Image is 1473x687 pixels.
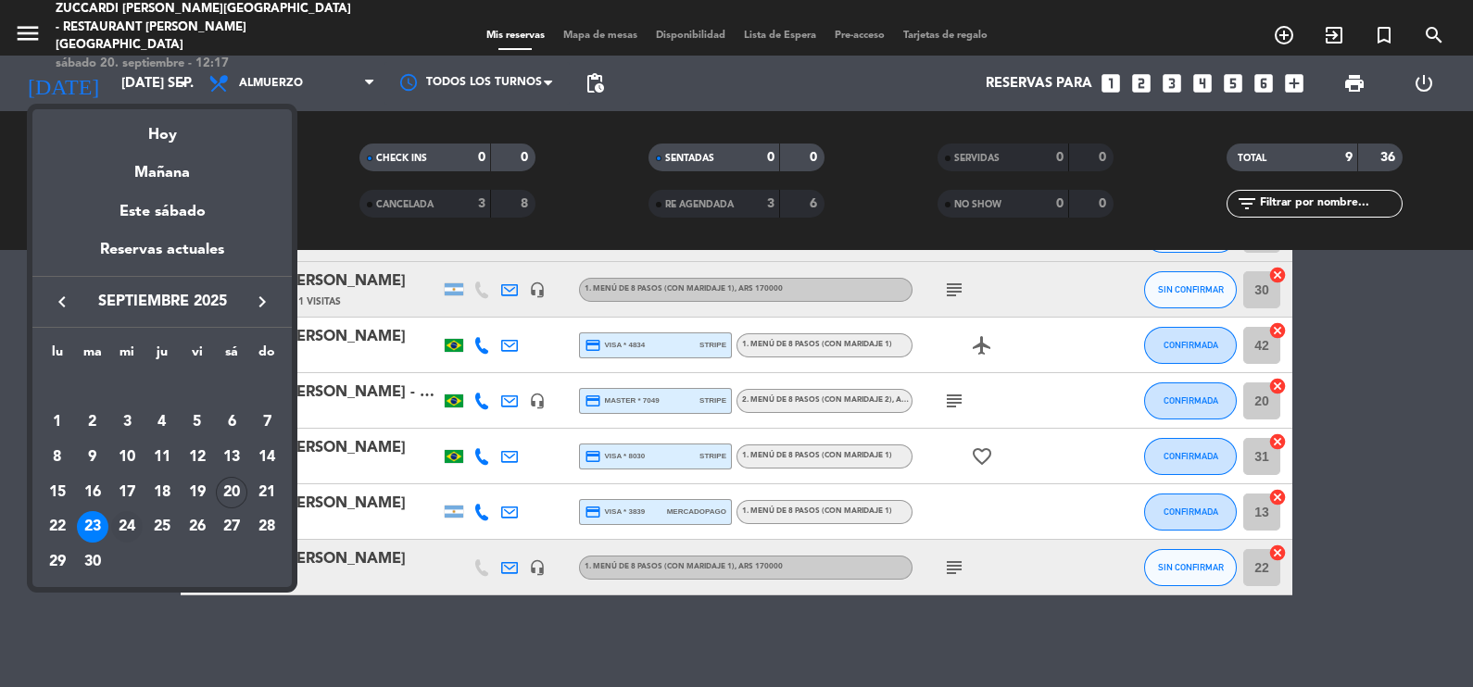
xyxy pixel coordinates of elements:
[77,511,108,543] div: 23
[146,442,178,473] div: 11
[45,290,79,314] button: keyboard_arrow_left
[75,509,110,544] td: 23 de septiembre de 2025
[40,475,75,510] td: 15 de septiembre de 2025
[249,509,284,544] td: 28 de septiembre de 2025
[109,405,145,440] td: 3 de septiembre de 2025
[109,440,145,475] td: 10 de septiembre de 2025
[251,442,283,473] div: 14
[40,405,75,440] td: 1 de septiembre de 2025
[32,147,292,185] div: Mañana
[40,509,75,544] td: 22 de septiembre de 2025
[40,440,75,475] td: 8 de septiembre de 2025
[42,406,73,438] div: 1
[111,511,143,543] div: 24
[251,477,283,508] div: 21
[42,546,73,578] div: 29
[42,477,73,508] div: 15
[215,405,250,440] td: 6 de septiembre de 2025
[180,509,215,544] td: 26 de septiembre de 2025
[40,544,75,580] td: 29 de septiembre de 2025
[145,440,180,475] td: 11 de septiembre de 2025
[216,406,247,438] div: 6
[215,509,250,544] td: 27 de septiembre de 2025
[215,440,250,475] td: 13 de septiembre de 2025
[79,290,245,314] span: septiembre 2025
[146,477,178,508] div: 18
[40,370,284,406] td: SEP.
[216,511,247,543] div: 27
[249,405,284,440] td: 7 de septiembre de 2025
[109,342,145,370] th: miércoles
[145,342,180,370] th: jueves
[251,291,273,313] i: keyboard_arrow_right
[180,440,215,475] td: 12 de septiembre de 2025
[249,342,284,370] th: domingo
[182,442,213,473] div: 12
[32,186,292,238] div: Este sábado
[145,475,180,510] td: 18 de septiembre de 2025
[32,238,292,276] div: Reservas actuales
[216,477,247,508] div: 20
[111,406,143,438] div: 3
[75,440,110,475] td: 9 de septiembre de 2025
[215,475,250,510] td: 20 de septiembre de 2025
[145,405,180,440] td: 4 de septiembre de 2025
[182,511,213,543] div: 26
[75,342,110,370] th: martes
[180,342,215,370] th: viernes
[146,511,178,543] div: 25
[111,442,143,473] div: 10
[146,406,178,438] div: 4
[75,544,110,580] td: 30 de septiembre de 2025
[75,405,110,440] td: 2 de septiembre de 2025
[42,442,73,473] div: 8
[251,406,283,438] div: 7
[180,475,215,510] td: 19 de septiembre de 2025
[77,546,108,578] div: 30
[109,509,145,544] td: 24 de septiembre de 2025
[51,291,73,313] i: keyboard_arrow_left
[249,475,284,510] td: 21 de septiembre de 2025
[75,475,110,510] td: 16 de septiembre de 2025
[182,477,213,508] div: 19
[215,342,250,370] th: sábado
[77,406,108,438] div: 2
[77,477,108,508] div: 16
[32,109,292,147] div: Hoy
[40,342,75,370] th: lunes
[216,442,247,473] div: 13
[111,477,143,508] div: 17
[180,405,215,440] td: 5 de septiembre de 2025
[251,511,283,543] div: 28
[42,511,73,543] div: 22
[77,442,108,473] div: 9
[182,406,213,438] div: 5
[109,475,145,510] td: 17 de septiembre de 2025
[249,440,284,475] td: 14 de septiembre de 2025
[145,509,180,544] td: 25 de septiembre de 2025
[245,290,279,314] button: keyboard_arrow_right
